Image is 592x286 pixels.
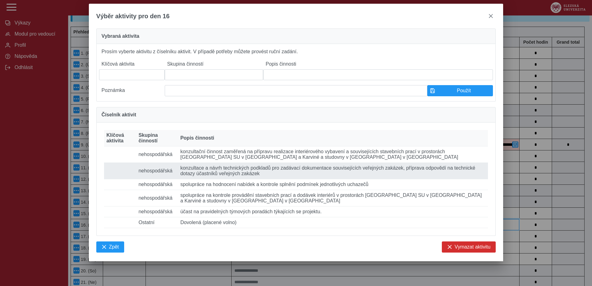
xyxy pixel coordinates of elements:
td: nehospodářská [136,146,178,163]
label: Klíčová aktivita [99,59,165,69]
td: nehospodářská [136,190,178,206]
button: Použít [427,85,493,96]
div: Prosím vyberte aktivitu z číselníku aktivit. V případě potřeby můžete provést ruční zadání. [96,44,496,102]
span: Číselník aktivit [102,112,136,117]
button: Zpět [96,241,124,253]
td: spolupráce na hodnocení nabídek a kontrole splnění podmínek jednotlivých uchazečů [178,179,488,190]
span: Klíčová aktivita [107,132,134,144]
span: Výběr aktivity pro den 16 [96,13,170,20]
span: Vymazat aktivitu [455,244,490,250]
button: close [486,11,496,21]
td: Ostatní [136,217,178,228]
td: spolupráce na kontrole provádění stavebních prací a dodávek interiérů v prostorách [GEOGRAPHIC_DA... [178,190,488,206]
label: Popis činnosti [263,59,493,69]
td: nehospodářská [136,179,178,190]
td: nehospodářská [136,206,178,217]
td: účast na pravidelných týmových poradách týkajících se projektu. [178,206,488,217]
td: nehospodářská [136,163,178,179]
label: Skupina činností [165,59,263,69]
span: Skupina činností [138,132,175,144]
button: Vymazat aktivitu [442,241,496,253]
td: konzultace a návrh technických podkladů pro zadávací dokumentace souvisejících veřejných zakázek,... [178,163,488,179]
label: Poznámka [99,85,165,96]
span: Vybraná aktivita [102,34,139,39]
span: Použít [437,88,490,93]
span: Popis činnosti [180,135,214,141]
span: Zpět [109,244,119,250]
td: Dovolená (placené volno) [178,217,488,228]
td: konzultační činnost zaměřená na přípravu realizace interiérového vybavení a souvisejících stavebn... [178,146,488,163]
